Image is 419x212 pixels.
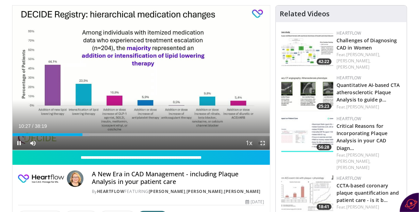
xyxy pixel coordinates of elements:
img: Avatar [67,170,84,187]
span: 38:19 [35,123,47,129]
div: [DATE] [245,199,264,205]
div: Feat. [337,204,401,210]
a: Quantitative AI-based CTA atherosclerotic Plaque Analysis to guide p… [337,82,400,103]
button: Pause [12,136,26,150]
a: 18:41 [281,175,333,212]
h4: A New Era in CAD Management - including Plaque Analysis in your patient care [92,170,264,185]
a: [PERSON_NAME] [224,188,261,194]
img: Heartflow [18,170,64,187]
span: 18:41 [317,204,332,210]
img: 65719914-b9df-436f-8749-217792de2567.150x105_q85_crop-smart_upscale.jpg [281,30,333,67]
a: [PERSON_NAME] [346,104,379,110]
a: [PERSON_NAME] [346,204,379,210]
button: Playback Rate [242,136,256,150]
img: 73737796-d99c-44d3-abd7-fe12f4733765.150x105_q85_crop-smart_upscale.jpg [281,175,333,212]
a: Challenges of Diagnosing CAD in Women [337,37,397,51]
div: Feat. [337,104,401,110]
img: 248d14eb-d434-4f54-bc7d-2124e3d05da6.150x105_q85_crop-smart_upscale.jpg [281,75,333,111]
a: 25:23 [281,75,333,111]
a: Critical Reasons for Incorporating Plaque Analysis in your CAD Diagn… [337,123,388,151]
div: Feat. [337,52,401,70]
a: [PERSON_NAME] [149,188,185,194]
span: 25:23 [317,103,332,109]
a: Heartflow [337,175,362,181]
button: Mute [26,136,40,150]
a: [PERSON_NAME] [PERSON_NAME], [337,152,379,164]
a: [PERSON_NAME] [186,188,223,194]
a: Heartflow [337,30,362,36]
a: [PERSON_NAME] [337,64,370,70]
div: Progress Bar [12,133,270,136]
a: CCTA-based coronary plaque quantification and patient care - is it b… [337,182,400,203]
a: [PERSON_NAME], [337,58,371,64]
a: 42:22 [281,30,333,67]
a: Heartflow [337,75,362,81]
a: [PERSON_NAME] [337,165,370,170]
button: Fullscreen [256,136,270,150]
a: Heartflow [337,116,362,122]
a: Heartflow [97,188,125,194]
div: Feat. [337,152,401,171]
span: 10:27 [19,123,31,129]
div: By FEATURING , , [92,188,264,195]
video-js: Video Player [12,6,270,150]
h4: Related Videos [280,10,330,18]
span: 56:28 [317,144,332,150]
a: 56:28 [281,116,333,152]
span: 42:22 [317,59,332,65]
a: [PERSON_NAME], [346,52,380,58]
span: / [32,123,34,129]
img: b2ff4880-67be-4c9f-bf3d-a798f7182cd6.150x105_q85_crop-smart_upscale.jpg [281,116,333,152]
